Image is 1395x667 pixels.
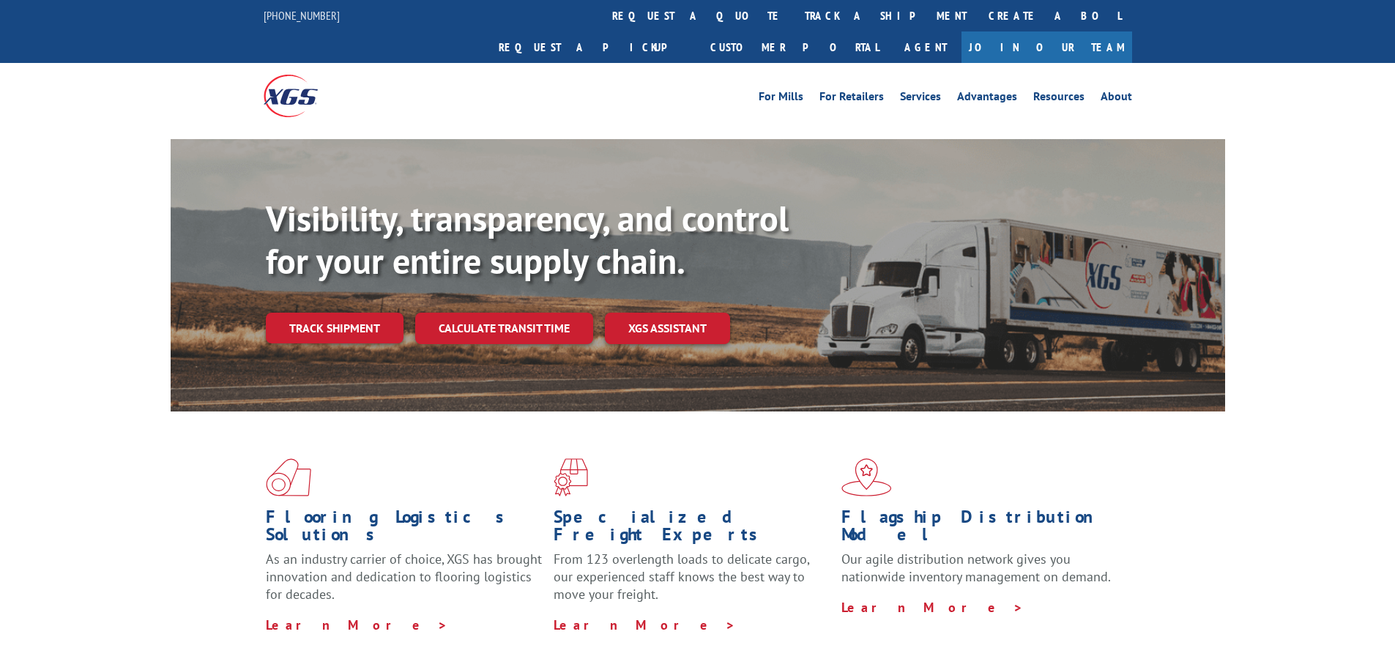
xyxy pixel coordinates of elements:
a: Learn More > [554,616,736,633]
a: Learn More > [841,599,1024,616]
b: Visibility, transparency, and control for your entire supply chain. [266,195,789,283]
a: [PHONE_NUMBER] [264,8,340,23]
a: About [1101,91,1132,107]
a: For Retailers [819,91,884,107]
a: Request a pickup [488,31,699,63]
a: Learn More > [266,616,448,633]
p: From 123 overlength loads to delicate cargo, our experienced staff knows the best way to move you... [554,551,830,616]
a: For Mills [759,91,803,107]
a: Advantages [957,91,1017,107]
img: xgs-icon-total-supply-chain-intelligence-red [266,458,311,496]
h1: Flooring Logistics Solutions [266,508,543,551]
a: Join Our Team [961,31,1132,63]
a: Agent [890,31,961,63]
a: Services [900,91,941,107]
h1: Specialized Freight Experts [554,508,830,551]
h1: Flagship Distribution Model [841,508,1118,551]
a: Track shipment [266,313,403,343]
a: Resources [1033,91,1085,107]
img: xgs-icon-flagship-distribution-model-red [841,458,892,496]
a: Customer Portal [699,31,890,63]
img: xgs-icon-focused-on-flooring-red [554,458,588,496]
span: As an industry carrier of choice, XGS has brought innovation and dedication to flooring logistics... [266,551,542,603]
a: XGS ASSISTANT [605,313,730,344]
a: Calculate transit time [415,313,593,344]
span: Our agile distribution network gives you nationwide inventory management on demand. [841,551,1111,585]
